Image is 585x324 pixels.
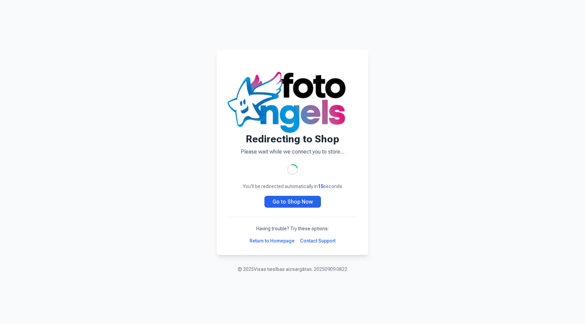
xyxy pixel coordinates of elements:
a: Go to Shop Now [264,196,321,208]
p: © 2025 Visas tiesības aizsargātas. 20250909.0822 [238,266,347,273]
p: Please wait while we connect you to store... [227,148,357,156]
p: You'll be redirected automatically in seconds [227,183,357,190]
a: Contact Support [300,237,335,244]
p: Having trouble? Try these options: [227,225,357,232]
a: Return to Homepage [250,237,295,244]
span: 15 [318,184,323,189]
h1: Redirecting to Shop [227,133,357,145]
